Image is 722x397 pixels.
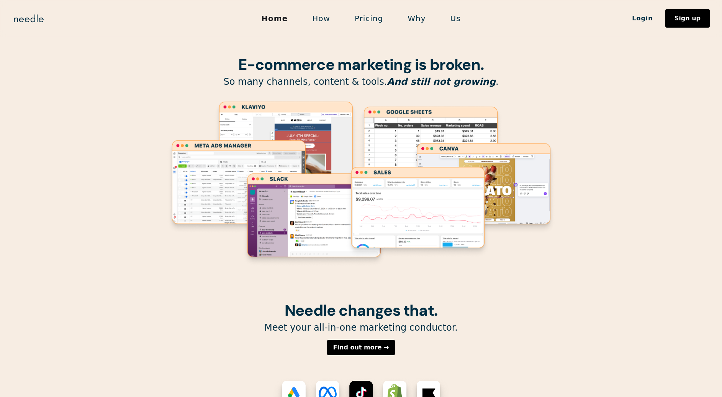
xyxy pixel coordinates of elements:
em: And still not growing [387,76,496,87]
a: How [300,10,342,26]
a: Home [249,10,300,26]
p: So many channels, content & tools. . [166,76,557,88]
div: Sign up [675,15,701,21]
a: Find out more → [327,340,395,355]
strong: E-commerce marketing is broken. [238,54,484,74]
strong: Needle changes that. [285,300,437,320]
a: Login [620,12,665,25]
div: Find out more → [333,344,389,351]
a: Why [395,10,438,26]
a: Sign up [665,9,710,28]
a: Us [438,10,473,26]
a: Pricing [342,10,395,26]
p: Meet your all-in-one marketing conductor. [166,322,557,334]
